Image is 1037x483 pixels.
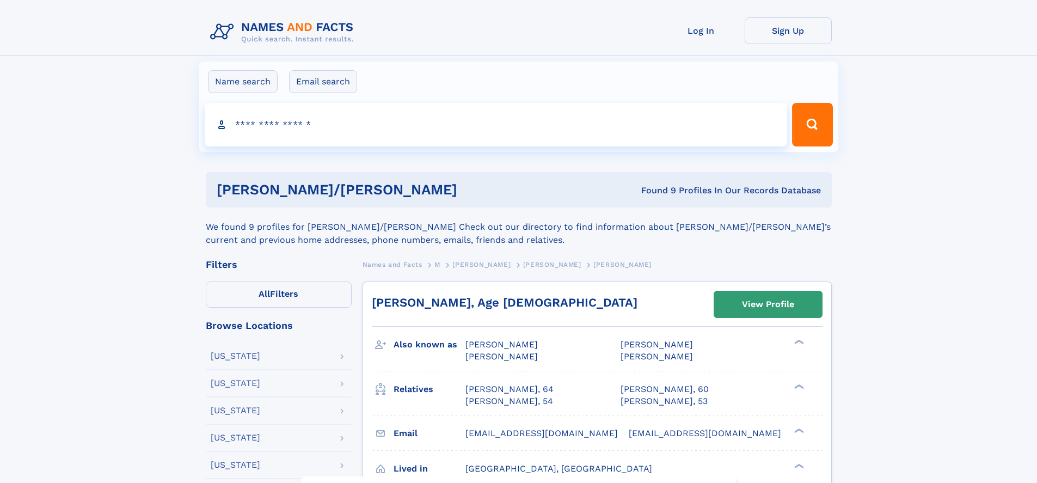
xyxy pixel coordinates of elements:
[259,289,270,299] span: All
[208,70,278,93] label: Name search
[205,103,788,146] input: search input
[452,261,511,268] span: [PERSON_NAME]
[742,292,794,317] div: View Profile
[206,260,352,270] div: Filters
[658,17,745,44] a: Log In
[629,428,781,438] span: [EMAIL_ADDRESS][DOMAIN_NAME]
[465,395,553,407] a: [PERSON_NAME], 54
[394,424,465,443] h3: Email
[217,183,549,197] h1: [PERSON_NAME]/[PERSON_NAME]
[465,351,538,362] span: [PERSON_NAME]
[206,321,352,331] div: Browse Locations
[206,207,832,247] div: We found 9 profiles for [PERSON_NAME]/[PERSON_NAME] Check out our directory to find information a...
[593,261,652,268] span: [PERSON_NAME]
[465,463,652,474] span: [GEOGRAPHIC_DATA], [GEOGRAPHIC_DATA]
[621,395,708,407] a: [PERSON_NAME], 53
[211,433,260,442] div: [US_STATE]
[523,261,581,268] span: [PERSON_NAME]
[714,291,822,317] a: View Profile
[211,379,260,388] div: [US_STATE]
[394,380,465,399] h3: Relatives
[452,258,511,271] a: [PERSON_NAME]
[791,339,805,346] div: ❯
[211,352,260,360] div: [US_STATE]
[363,258,422,271] a: Names and Facts
[434,258,440,271] a: M
[465,383,554,395] a: [PERSON_NAME], 64
[289,70,357,93] label: Email search
[465,428,618,438] span: [EMAIL_ADDRESS][DOMAIN_NAME]
[791,383,805,390] div: ❯
[394,335,465,354] h3: Also known as
[211,406,260,415] div: [US_STATE]
[549,185,821,197] div: Found 9 Profiles In Our Records Database
[465,339,538,350] span: [PERSON_NAME]
[206,282,352,308] label: Filters
[621,351,693,362] span: [PERSON_NAME]
[523,258,581,271] a: [PERSON_NAME]
[621,339,693,350] span: [PERSON_NAME]
[791,462,805,469] div: ❯
[211,461,260,469] div: [US_STATE]
[372,296,637,309] a: [PERSON_NAME], Age [DEMOGRAPHIC_DATA]
[621,383,709,395] a: [PERSON_NAME], 60
[745,17,832,44] a: Sign Up
[434,261,440,268] span: M
[206,17,363,47] img: Logo Names and Facts
[394,460,465,478] h3: Lived in
[791,427,805,434] div: ❯
[792,103,832,146] button: Search Button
